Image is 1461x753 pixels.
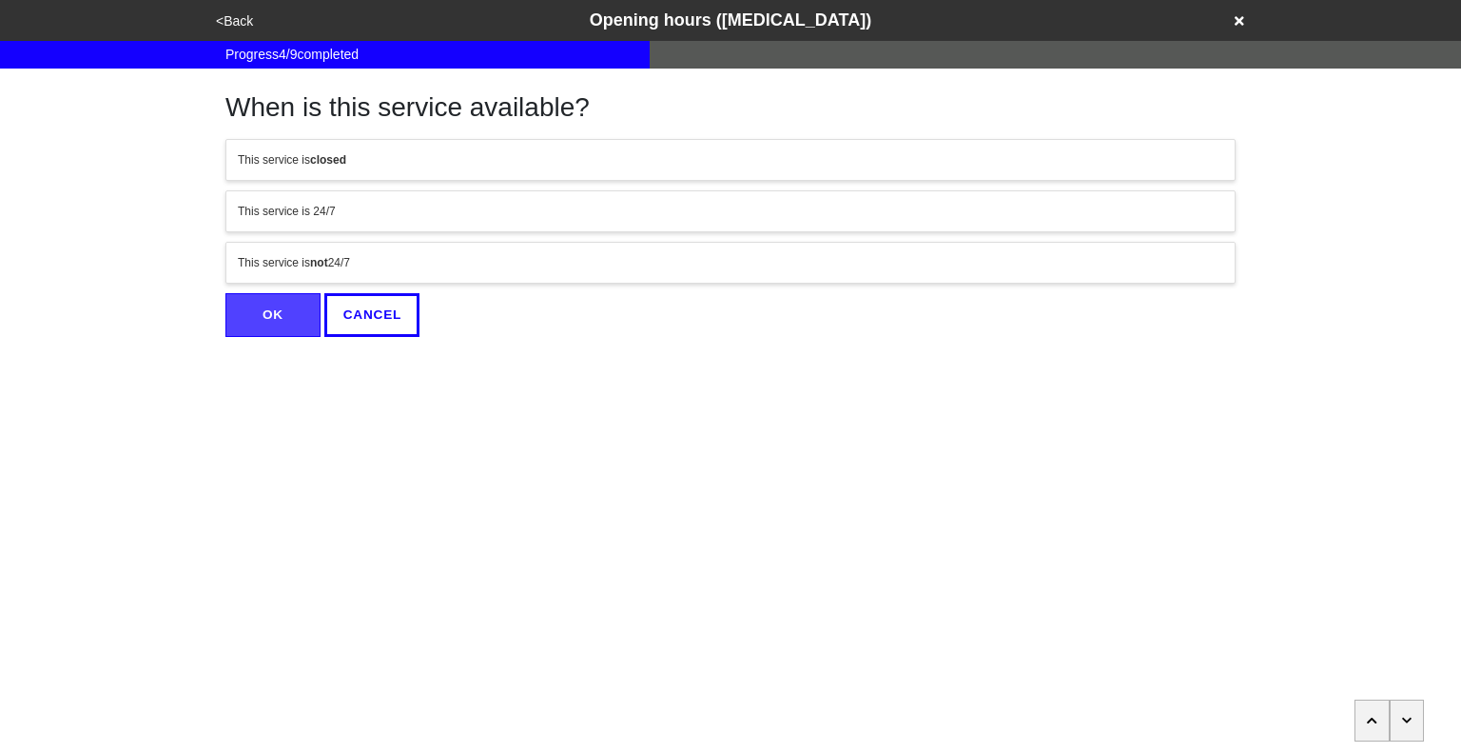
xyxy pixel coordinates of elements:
[225,139,1236,181] button: This service isclosed
[324,293,419,337] button: CANCEL
[238,203,1223,220] div: This service is 24/7
[225,91,1236,124] h1: When is this service available?
[225,45,359,65] span: Progress 4 / 9 completed
[225,293,321,337] button: OK
[210,10,259,32] button: <Back
[590,10,871,30] span: Opening hours ([MEDICAL_DATA])
[238,254,1223,271] div: This service is 24/7
[310,153,346,167] strong: closed
[225,190,1236,232] button: This service is 24/7
[238,151,1223,168] div: This service is
[310,256,328,269] strong: not
[225,242,1236,284] button: This service isnot24/7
